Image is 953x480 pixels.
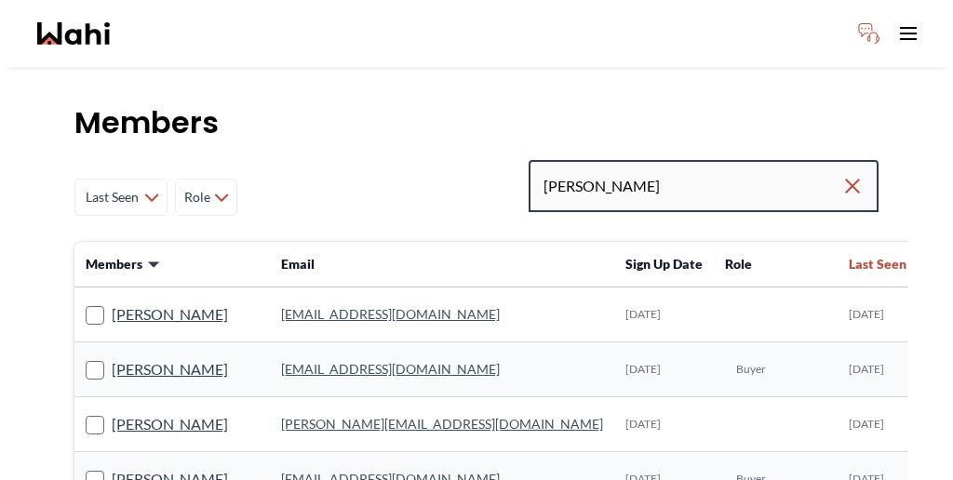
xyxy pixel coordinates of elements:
button: Last Seen [849,255,925,273]
a: [PERSON_NAME] [112,412,228,436]
a: [PERSON_NAME][EMAIL_ADDRESS][DOMAIN_NAME] [281,416,603,432]
button: Toggle open navigation menu [890,15,927,52]
td: [DATE] [838,397,936,452]
span: Members [86,255,142,273]
span: Last Seen [849,255,906,273]
span: Email [281,256,315,272]
td: [DATE] [838,287,936,342]
td: [DATE] [838,342,936,397]
a: [EMAIL_ADDRESS][DOMAIN_NAME] [281,361,500,377]
span: Role [725,256,752,272]
button: Clear search [841,169,864,203]
a: Wahi homepage [37,22,110,45]
span: Sign Up Date [625,256,703,272]
a: [PERSON_NAME] [112,302,228,327]
button: Members [86,255,161,273]
td: [DATE] [614,287,714,342]
td: [DATE] [614,397,714,452]
a: [EMAIL_ADDRESS][DOMAIN_NAME] [281,306,500,322]
a: [PERSON_NAME] [112,357,228,381]
td: [DATE] [614,342,714,397]
h1: Members [74,104,879,141]
input: Search input [544,169,841,203]
span: Buyer [736,362,766,377]
span: Last Seen [83,180,141,214]
span: Role [183,180,210,214]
